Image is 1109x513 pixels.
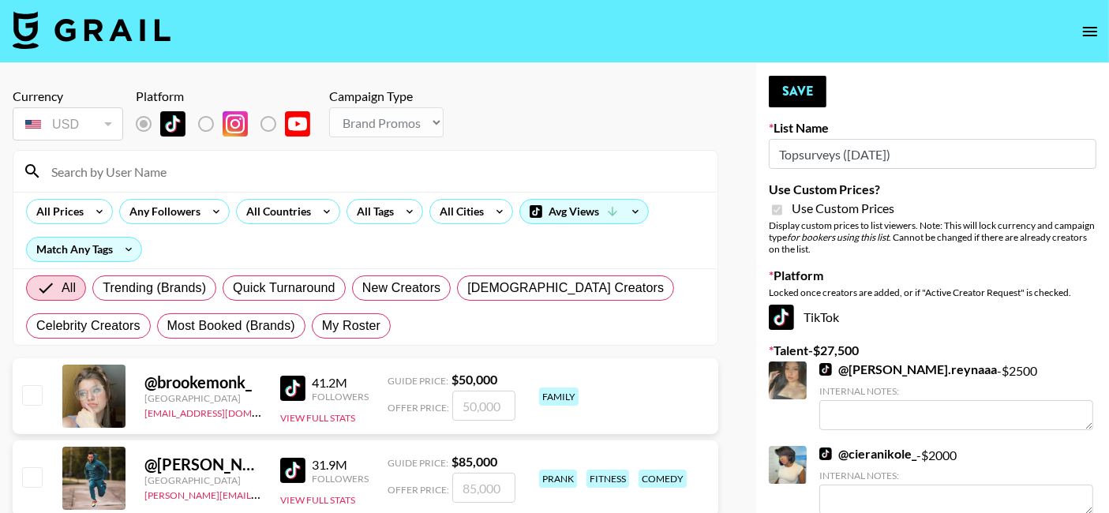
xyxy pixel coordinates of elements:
[13,88,123,104] div: Currency
[452,473,515,503] input: 85,000
[388,457,448,469] span: Guide Price:
[362,279,441,298] span: New Creators
[223,111,248,137] img: Instagram
[13,11,170,49] img: Grail Talent
[136,88,323,104] div: Platform
[16,110,120,138] div: USD
[639,470,687,488] div: comedy
[451,372,497,387] strong: $ 50,000
[160,111,185,137] img: TikTok
[144,392,261,404] div: [GEOGRAPHIC_DATA]
[136,107,323,140] div: List locked to TikTok.
[322,316,380,335] span: My Roster
[233,279,335,298] span: Quick Turnaround
[103,279,206,298] span: Trending (Brands)
[13,104,123,144] div: Currency is locked to USD
[769,305,1096,330] div: TikTok
[27,200,87,223] div: All Prices
[769,305,794,330] img: TikTok
[388,375,448,387] span: Guide Price:
[144,474,261,486] div: [GEOGRAPHIC_DATA]
[430,200,487,223] div: All Cities
[819,363,832,376] img: TikTok
[312,391,369,403] div: Followers
[452,391,515,421] input: 50,000
[539,388,579,406] div: family
[312,473,369,485] div: Followers
[451,454,497,469] strong: $ 85,000
[819,447,832,460] img: TikTok
[285,111,310,137] img: YouTube
[280,376,305,401] img: TikTok
[769,343,1096,358] label: Talent - $ 27,500
[769,76,826,107] button: Save
[280,412,355,424] button: View Full Stats
[329,88,444,104] div: Campaign Type
[819,361,1093,430] div: - $ 2500
[769,219,1096,255] div: Display custom prices to list viewers. Note: This will lock currency and campaign type . Cannot b...
[819,470,1093,481] div: Internal Notes:
[144,486,378,501] a: [PERSON_NAME][EMAIL_ADDRESS][DOMAIN_NAME]
[467,279,664,298] span: [DEMOGRAPHIC_DATA] Creators
[144,373,261,392] div: @ brookemonk_
[144,404,303,419] a: [EMAIL_ADDRESS][DOMAIN_NAME]
[347,200,397,223] div: All Tags
[539,470,577,488] div: prank
[27,238,141,261] div: Match Any Tags
[62,279,76,298] span: All
[586,470,629,488] div: fitness
[388,402,449,414] span: Offer Price:
[144,455,261,474] div: @ [PERSON_NAME].[PERSON_NAME]
[42,159,708,184] input: Search by User Name
[280,494,355,506] button: View Full Stats
[120,200,204,223] div: Any Followers
[769,268,1096,283] label: Platform
[36,316,140,335] span: Celebrity Creators
[520,200,648,223] div: Avg Views
[312,457,369,473] div: 31.9M
[1074,16,1106,47] button: open drawer
[769,286,1096,298] div: Locked once creators are added, or if "Active Creator Request" is checked.
[819,385,1093,397] div: Internal Notes:
[167,316,295,335] span: Most Booked (Brands)
[787,231,889,243] em: for bookers using this list
[819,361,997,377] a: @[PERSON_NAME].reynaaa
[819,446,916,462] a: @cieranikole_
[280,458,305,483] img: TikTok
[792,200,894,216] span: Use Custom Prices
[312,375,369,391] div: 41.2M
[769,120,1096,136] label: List Name
[769,182,1096,197] label: Use Custom Prices?
[388,484,449,496] span: Offer Price:
[237,200,314,223] div: All Countries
